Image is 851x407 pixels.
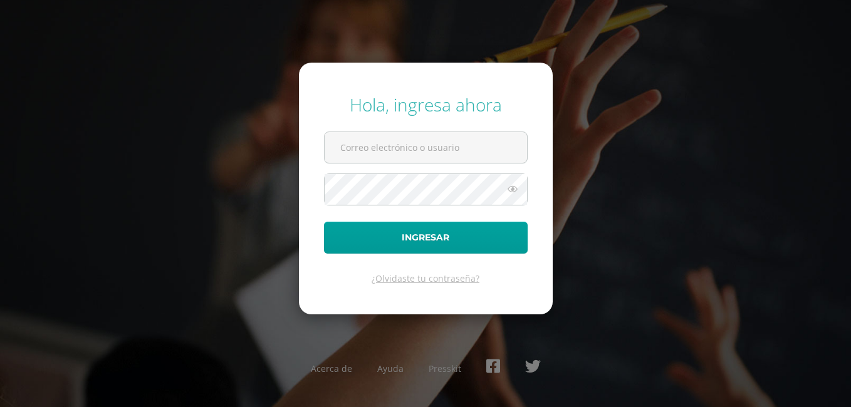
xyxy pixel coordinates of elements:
[325,132,527,163] input: Correo electrónico o usuario
[372,272,479,284] a: ¿Olvidaste tu contraseña?
[311,363,352,374] a: Acerca de
[377,363,404,374] a: Ayuda
[324,93,528,116] div: Hola, ingresa ahora
[429,363,461,374] a: Presskit
[324,222,528,254] button: Ingresar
